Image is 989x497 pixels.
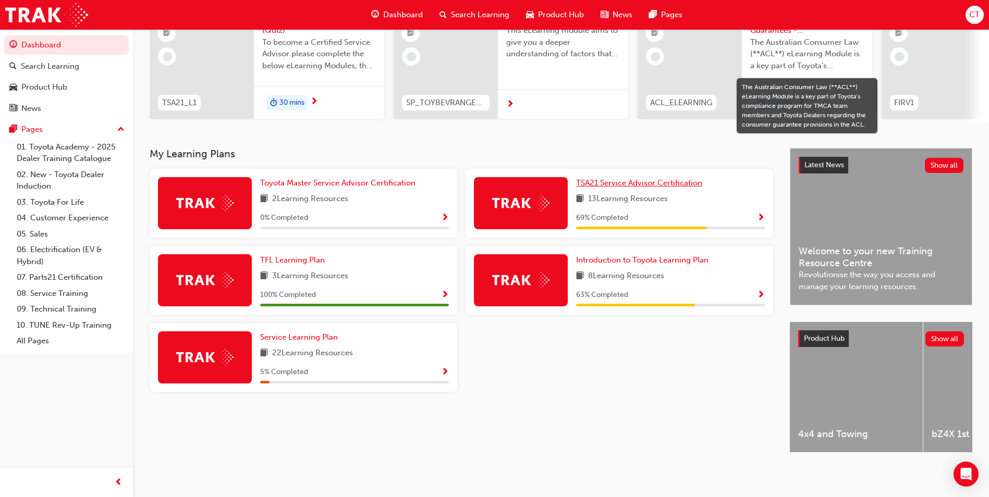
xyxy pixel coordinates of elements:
[750,36,864,72] span: The Australian Consumer Law (**ACL**) eLearning Module is a key part of Toyota’s compliance progr...
[279,97,304,109] span: 30 mins
[492,272,550,288] img: Trak
[13,285,129,302] a: 08. Service Training
[21,103,41,115] div: News
[601,8,608,21] span: news-icon
[272,270,348,283] span: 3 Learning Resources
[260,332,338,342] span: Service Learning Plan
[4,35,129,55] a: Dashboard
[9,62,17,71] span: search-icon
[742,82,872,129] div: The Australian Consumer Law (**ACL**) eLearning Module is a key part of Toyota’s compliance progr...
[799,157,963,173] a: Latest NewsShow all
[588,270,664,283] span: 8 Learning Resources
[9,83,17,92] span: car-icon
[272,193,348,206] span: 2 Learning Resources
[613,9,632,21] span: News
[176,349,234,365] img: Trak
[431,4,518,26] a: search-iconSearch Learning
[371,8,379,21] span: guage-icon
[451,9,509,21] span: Search Learning
[260,289,316,301] span: 100 % Completed
[441,366,449,379] button: Show Progress
[4,78,129,97] a: Product Hub
[13,242,129,269] a: 06. Electrification (EV & Hybrid)
[661,9,682,21] span: Pages
[260,178,416,188] span: Toyota Master Service Advisor Certification
[506,24,620,60] span: This eLearning module aims to give you a deeper understanding of factors that influence driving r...
[757,291,765,300] span: Show Progress
[21,123,43,135] div: Pages
[270,96,277,110] span: duration-icon
[13,139,129,167] a: 01. Toyota Academy - 2025 Dealer Training Catalogue
[492,195,550,211] img: Trak
[115,476,123,489] span: prev-icon
[13,226,129,242] a: 05. Sales
[272,347,353,360] span: 22 Learning Resources
[9,125,17,134] span: pages-icon
[966,6,984,24] button: CT
[441,368,449,377] span: Show Progress
[441,289,449,302] button: Show Progress
[790,148,972,305] a: Latest NewsShow allWelcome to your new Training Resource CentreRevolutionise the way you access a...
[576,212,628,224] span: 69 % Completed
[592,4,641,26] a: news-iconNews
[576,254,713,266] a: Introduction to Toyota Learning Plan
[757,214,765,223] span: Show Progress
[163,27,170,40] span: booktick-icon
[406,97,485,109] span: SP_TOYBEVRANGE_EL
[162,97,197,109] span: TSA21_L1
[9,104,17,114] span: news-icon
[576,177,706,189] a: TSA21 Service Advisor Certification
[260,366,308,378] span: 5 % Completed
[176,195,234,211] img: Trak
[260,347,268,360] span: book-icon
[799,269,963,292] span: Revolutionise the way you access and manage your learning resources.
[260,331,342,343] a: Service Learning Plan
[576,255,709,265] span: Introduction to Toyota Learning Plan
[260,270,268,283] span: book-icon
[649,8,657,21] span: pages-icon
[798,330,964,347] a: Product HubShow all
[13,301,129,317] a: 09. Technical Training
[506,100,514,109] span: next-icon
[310,97,318,107] span: next-icon
[260,212,308,224] span: 0 % Completed
[651,27,658,40] span: booktick-icon
[117,123,125,136] span: up-icon
[260,255,325,265] span: TFL Learning Plan
[407,52,416,61] span: learningRecordVerb_NONE-icon
[9,41,17,50] span: guage-icon
[363,4,431,26] a: guage-iconDashboard
[13,210,129,226] a: 04. Customer Experience
[4,33,129,120] button: DashboardSearch LearningProduct HubNews
[925,331,964,346] button: Show all
[4,120,129,139] button: Pages
[260,193,268,206] span: book-icon
[650,97,712,109] span: ACL_ELEARNING
[895,52,904,61] span: learningRecordVerb_NONE-icon
[925,158,964,173] button: Show all
[804,334,845,343] span: Product Hub
[441,214,449,223] span: Show Progress
[5,3,88,27] img: Trak
[954,462,979,487] div: Open Intercom Messenger
[651,52,660,61] span: learningRecordVerb_NONE-icon
[260,254,329,266] a: TFL Learning Plan
[13,269,129,285] a: 07. Parts21 Certification
[407,27,414,40] span: booktick-icon
[576,289,628,301] span: 63 % Completed
[4,99,129,118] a: News
[799,245,963,269] span: Welcome to your new Training Resource Centre
[439,8,447,21] span: search-icon
[576,193,584,206] span: book-icon
[798,428,914,440] span: 4x4 and Towing
[21,81,67,93] div: Product Hub
[576,178,702,188] span: TSA21 Service Advisor Certification
[757,212,765,225] button: Show Progress
[13,194,129,210] a: 03. Toyota For Life
[260,177,420,189] a: Toyota Master Service Advisor Certification
[588,193,668,206] span: 13 Learning Resources
[895,27,902,40] span: booktick-icon
[641,4,691,26] a: pages-iconPages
